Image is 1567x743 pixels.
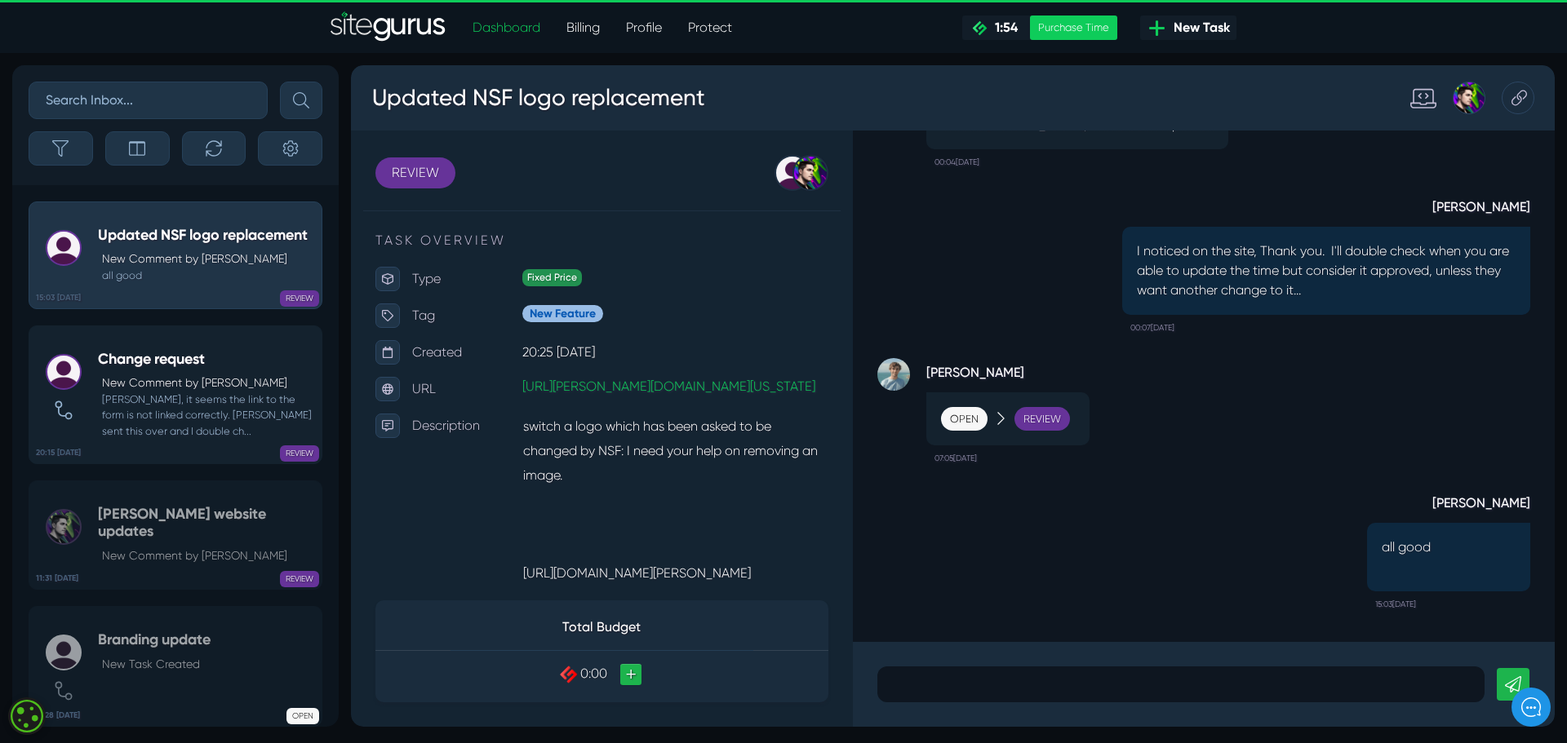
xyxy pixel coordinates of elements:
[102,547,313,564] p: New Comment by [PERSON_NAME]
[68,565,96,578] span: Home
[779,250,823,276] small: 00:07[DATE]
[24,100,302,126] h1: Hello [PERSON_NAME]!
[29,82,268,119] input: Search Inbox...
[269,599,291,620] a: +
[8,697,46,735] div: Cookie consent button
[171,204,231,221] span: Fixed Price
[1016,423,1179,448] strong: [PERSON_NAME]
[280,571,319,587] span: REVIEW
[24,92,104,123] a: REVIEW
[664,342,719,366] div: Review
[1030,15,1117,40] div: Purchase Time
[36,710,80,722] b: 17:28 [DATE]
[331,11,446,44] img: Sitegurus Logo
[1085,16,1134,49] div: Josh Carter
[1024,526,1065,552] small: 15:03[DATE]
[962,15,1117,40] a: 1:54 Purchase Time
[61,238,171,263] p: Tag
[553,11,613,44] a: Billing
[171,348,477,668] p: switch a logo which has been asked to be changed by NSF: I need your help on removing an image. [...
[1043,16,1085,49] div: Standard
[1031,472,1165,492] p: all good
[61,275,171,299] p: Created
[24,166,477,185] p: TASK OVERVIEW
[280,445,319,462] span: REVIEW
[1140,15,1236,40] a: New Task
[29,325,322,464] a: 20:15 [DATE] Change requestNew Comment by [PERSON_NAME] [PERSON_NAME], it seems the link to the f...
[771,127,1179,152] strong: [PERSON_NAME]
[220,565,269,578] span: Messages
[102,656,211,673] p: New Task Created
[613,11,675,44] a: Profile
[675,11,745,44] a: Protect
[459,11,553,44] a: Dashboard
[98,268,308,283] small: all good
[584,84,628,110] small: 00:04[DATE]
[286,708,319,724] span: OPEN
[61,201,171,226] p: Type
[98,631,211,649] h5: Branding update
[98,506,313,541] h5: [PERSON_NAME] website updates
[36,292,81,304] b: 15:03 [DATE]
[1512,688,1551,727] iframe: gist-messenger-bubble-iframe
[25,184,301,217] button: New conversation
[98,227,308,245] h5: Updated NSF logo replacement
[105,194,196,207] span: New conversation
[98,391,313,439] small: [PERSON_NAME], it seems the link to the form is not linked correctly. [PERSON_NAME] sent this ove...
[280,290,319,307] span: REVIEW
[61,348,171,373] p: Description
[786,176,1165,235] p: I noticed on the site, Thank you. I'll double check when you are able to update the time but cons...
[102,374,313,391] p: New Comment by [PERSON_NAME]
[575,293,739,317] strong: [PERSON_NAME]
[584,380,626,406] small: 07:05[DATE]
[590,342,637,366] div: Open
[1151,16,1183,49] div: Copy this Task URL
[24,129,302,155] h2: How can we help?
[29,201,322,309] a: 15:03 [DATE] Updated NSF logo replacementNew Comment by [PERSON_NAME] all good REVIEW
[171,313,464,329] a: [URL][PERSON_NAME][DOMAIN_NAME][US_STATE]
[331,11,446,44] a: SiteGurus
[171,240,252,257] span: New Feature
[171,275,477,299] p: 20:25 [DATE]
[36,573,78,585] b: 11:31 [DATE]
[100,539,402,586] th: Total Budget
[20,11,355,54] h3: Updated NSF logo replacement
[1167,18,1230,38] span: New Task
[29,606,322,727] a: 17:28 [DATE] Branding updateNew Task Created OPEN
[102,250,308,268] p: New Comment by [PERSON_NAME]
[36,447,81,459] b: 20:15 [DATE]
[61,312,171,336] p: URL
[988,20,1018,35] span: 1:54
[29,480,322,590] a: 11:31 [DATE] [PERSON_NAME] website updatesNew Comment by [PERSON_NAME] REVIEW
[98,351,313,369] h5: Change request
[229,600,256,616] span: 0:00
[24,26,119,52] img: Company Logo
